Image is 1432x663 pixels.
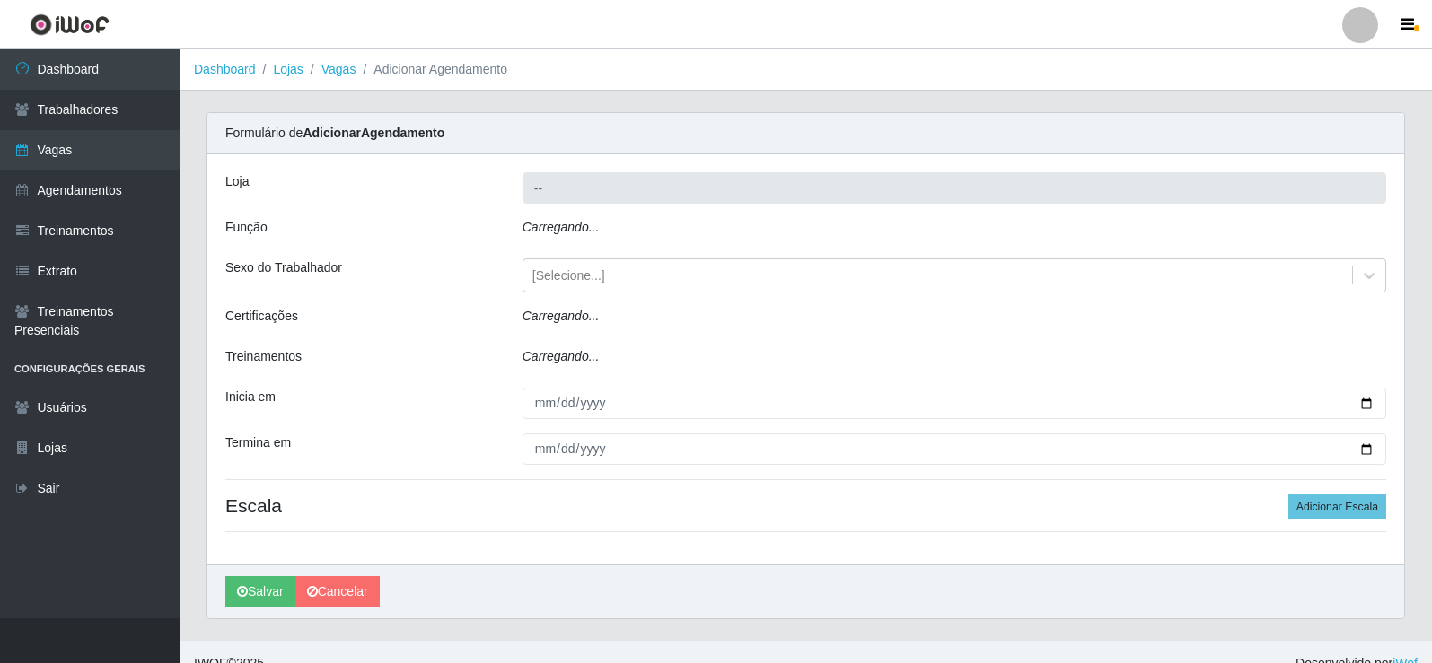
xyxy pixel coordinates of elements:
i: Carregando... [523,349,600,363]
i: Carregando... [523,309,600,323]
a: Cancelar [295,576,380,607]
strong: Adicionar Agendamento [303,126,444,140]
label: Inicia em [225,388,276,406]
label: Termina em [225,433,291,452]
h4: Escala [225,494,1386,517]
img: CoreUI Logo [30,13,110,36]
input: 00/00/0000 [523,433,1386,465]
div: [Selecione...] [532,266,605,285]
div: Formulário de [207,113,1404,154]
label: Loja [225,172,249,191]
label: Certificações [225,307,298,326]
a: Vagas [321,62,356,76]
label: Função [225,218,268,237]
nav: breadcrumb [180,49,1432,91]
label: Treinamentos [225,347,302,366]
li: Adicionar Agendamento [356,60,507,79]
button: Salvar [225,576,295,607]
label: Sexo do Trabalhador [225,258,342,277]
button: Adicionar Escala [1288,494,1386,519]
a: Dashboard [194,62,256,76]
i: Carregando... [523,220,600,234]
a: Lojas [273,62,303,76]
input: 00/00/0000 [523,388,1386,419]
